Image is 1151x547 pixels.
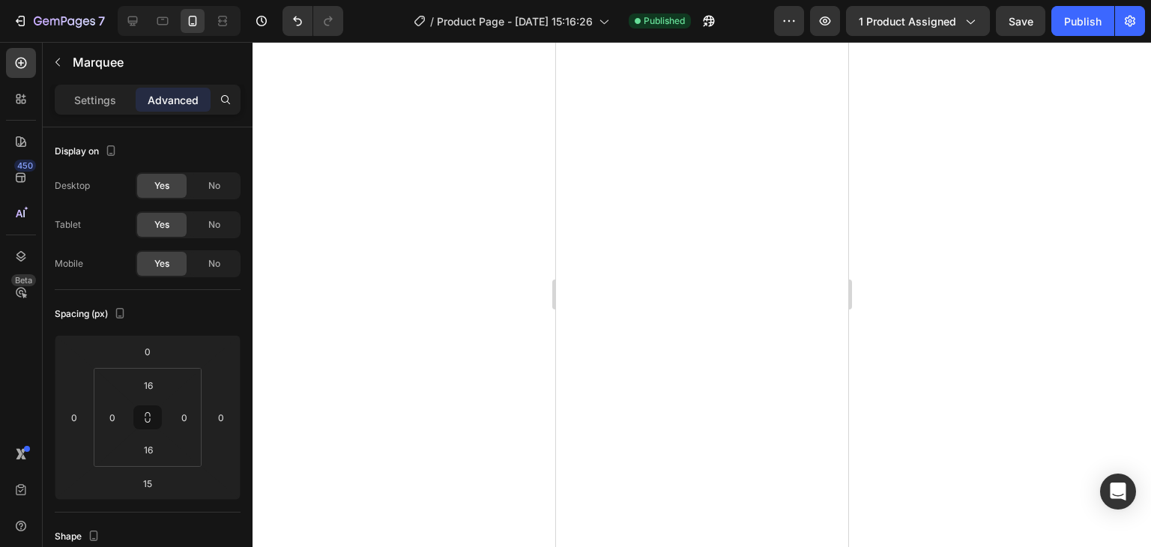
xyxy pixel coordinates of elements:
[55,527,103,547] div: Shape
[208,179,220,193] span: No
[1009,15,1033,28] span: Save
[154,257,169,271] span: Yes
[133,374,163,396] input: 16px
[55,257,83,271] div: Mobile
[55,218,81,232] div: Tablet
[11,274,36,286] div: Beta
[148,92,199,108] p: Advanced
[73,53,235,71] p: Marquee
[208,218,220,232] span: No
[210,406,232,429] input: 0
[1051,6,1114,36] button: Publish
[55,179,90,193] div: Desktop
[98,12,105,30] p: 7
[154,179,169,193] span: Yes
[74,92,116,108] p: Settings
[208,257,220,271] span: No
[556,42,848,547] iframe: Design area
[133,472,163,495] input: 15
[63,406,85,429] input: 0
[644,14,685,28] span: Published
[55,304,129,324] div: Spacing (px)
[996,6,1045,36] button: Save
[173,406,196,429] input: 0px
[1100,474,1136,510] div: Open Intercom Messenger
[6,6,112,36] button: 7
[55,142,120,162] div: Display on
[859,13,956,29] span: 1 product assigned
[846,6,990,36] button: 1 product assigned
[1064,13,1102,29] div: Publish
[133,340,163,363] input: 0
[283,6,343,36] div: Undo/Redo
[430,13,434,29] span: /
[101,406,124,429] input: 0px
[133,438,163,461] input: 16px
[154,218,169,232] span: Yes
[437,13,593,29] span: Product Page - [DATE] 15:16:26
[14,160,36,172] div: 450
